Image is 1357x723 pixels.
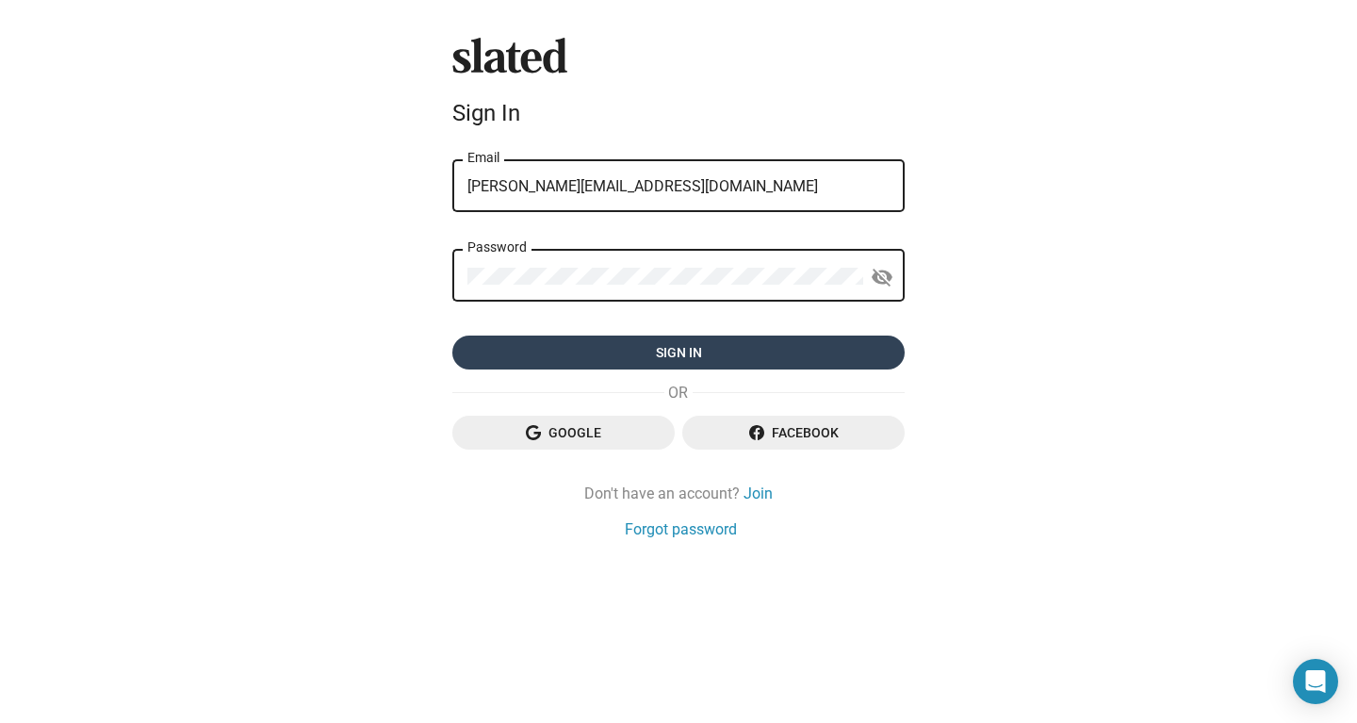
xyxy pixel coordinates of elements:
span: Google [467,416,660,450]
button: Facebook [682,416,905,450]
a: Forgot password [625,519,737,539]
span: Sign in [467,336,890,370]
button: Google [452,416,675,450]
div: Don't have an account? [452,484,905,503]
button: Show password [863,258,901,296]
div: Open Intercom Messenger [1293,659,1338,704]
div: Sign In [452,100,905,126]
sl-branding: Sign In [452,38,905,134]
mat-icon: visibility_off [871,263,893,292]
button: Sign in [452,336,905,370]
span: Facebook [697,416,890,450]
a: Join [744,484,773,503]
